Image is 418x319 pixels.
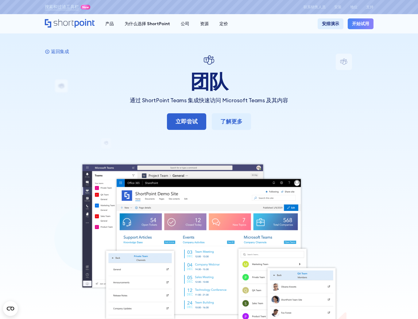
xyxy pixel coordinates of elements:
[125,21,170,26] font: 为什么选择 ShortPoint
[322,21,339,26] font: 安排演示
[220,118,242,125] font: 了解更多
[176,18,195,29] a: 公司
[176,118,198,125] font: 立即尝试
[318,18,343,29] a: 安排演示
[352,21,369,26] font: 开始试用
[203,54,215,67] img: 团队
[366,5,373,9] a: 支持
[167,113,206,130] a: 立即尝试
[45,49,69,54] a: 返回集成
[51,49,69,54] font: 返回集成
[119,18,176,29] a: 为什么选择 ShortPoint
[181,21,189,26] font: 公司
[3,301,18,316] button: Open CMP widget
[45,19,95,28] a: 家
[219,21,228,26] font: 定价
[212,113,251,130] a: 了解更多
[308,248,418,319] div: 聊天小组件
[195,18,214,29] a: 资源
[45,4,79,10] a: 搜索和过滤工具栏
[200,21,209,26] font: 资源
[334,5,342,9] a: 安装
[308,248,418,319] iframe: 聊天小部件
[105,21,114,26] font: 产品
[130,97,288,104] font: 通过 ShortPoint Teams 集成快速访问 Microsoft Teams 及其内容
[190,69,228,94] font: 团队
[350,5,358,9] a: 地位
[304,5,326,9] a: 联系销售人员
[100,18,119,29] a: 产品
[214,18,234,29] a: 定价
[348,18,373,29] a: 开始试用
